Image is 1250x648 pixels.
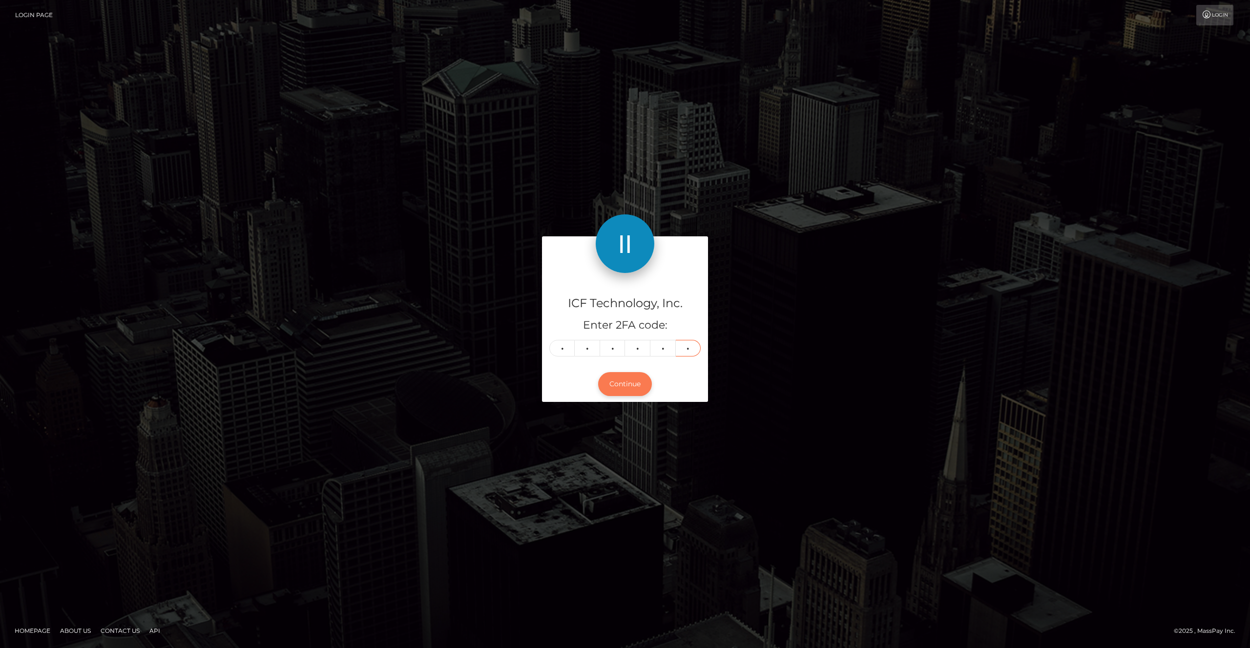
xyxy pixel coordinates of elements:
a: About Us [56,623,95,638]
a: API [146,623,164,638]
button: Continue [598,372,652,396]
a: Contact Us [97,623,144,638]
div: © 2025 , MassPay Inc. [1174,626,1243,636]
img: ICF Technology, Inc. [596,214,654,273]
a: Login Page [15,5,53,25]
h4: ICF Technology, Inc. [549,295,701,312]
h5: Enter 2FA code: [549,318,701,333]
a: Homepage [11,623,54,638]
a: Login [1196,5,1233,25]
